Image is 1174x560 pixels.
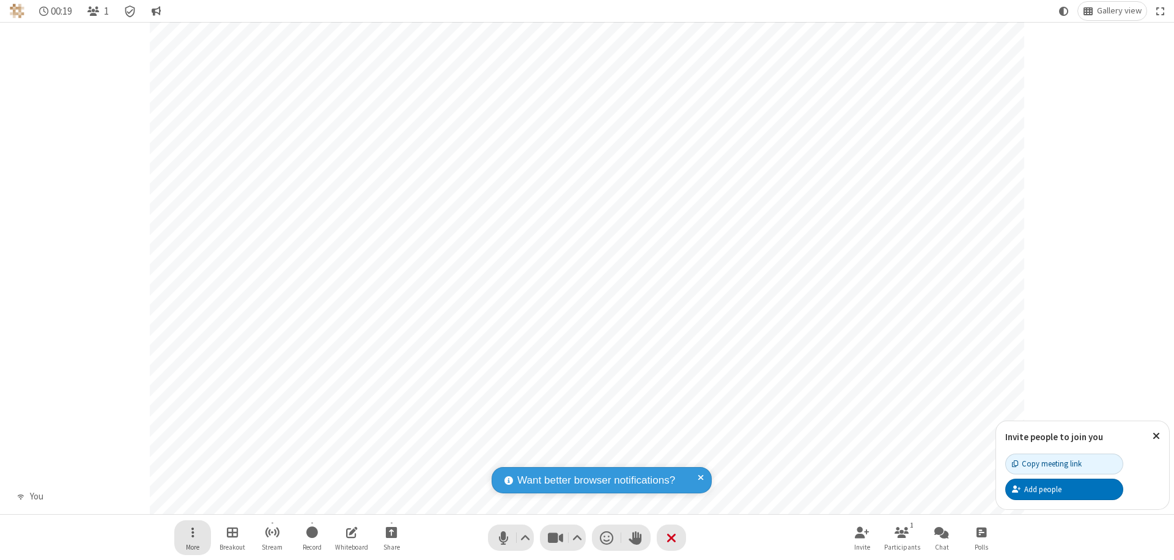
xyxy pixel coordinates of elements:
span: Whiteboard [335,543,368,551]
span: Gallery view [1097,6,1142,16]
button: Open participant list [884,520,920,555]
button: Open chat [923,520,960,555]
span: Invite [854,543,870,551]
span: More [186,543,199,551]
button: Change layout [1078,2,1146,20]
div: Meeting details Encryption enabled [119,2,142,20]
button: Stop video (⌘+Shift+V) [540,525,586,551]
button: Start streaming [254,520,290,555]
div: Copy meeting link [1012,458,1082,470]
button: Add people [1005,479,1123,499]
button: Using system theme [1054,2,1074,20]
button: Fullscreen [1151,2,1170,20]
span: Chat [935,543,949,551]
button: Manage Breakout Rooms [214,520,251,555]
button: Video setting [569,525,586,551]
span: Share [383,543,400,551]
img: QA Selenium DO NOT DELETE OR CHANGE [10,4,24,18]
button: End or leave meeting [657,525,686,551]
button: Conversation [146,2,166,20]
span: 00:19 [51,6,72,17]
span: Stream [262,543,282,551]
button: Copy meeting link [1005,454,1123,474]
button: Open shared whiteboard [333,520,370,555]
div: Timer [34,2,78,20]
div: You [25,490,48,504]
button: Audio settings [517,525,534,551]
span: Participants [884,543,920,551]
button: Invite participants (⌘+Shift+I) [844,520,880,555]
button: Open participant list [82,2,114,20]
span: Breakout [220,543,245,551]
div: 1 [907,520,917,531]
button: Send a reaction [592,525,621,551]
button: Mute (⌘+Shift+A) [488,525,534,551]
button: Open menu [174,520,211,555]
button: Start recording [293,520,330,555]
button: Raise hand [621,525,651,551]
span: Polls [975,543,988,551]
button: Open poll [963,520,1000,555]
button: Close popover [1143,421,1169,451]
button: Start sharing [373,520,410,555]
span: 1 [104,6,109,17]
span: Record [303,543,322,551]
span: Want better browser notifications? [517,473,675,488]
label: Invite people to join you [1005,431,1103,443]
